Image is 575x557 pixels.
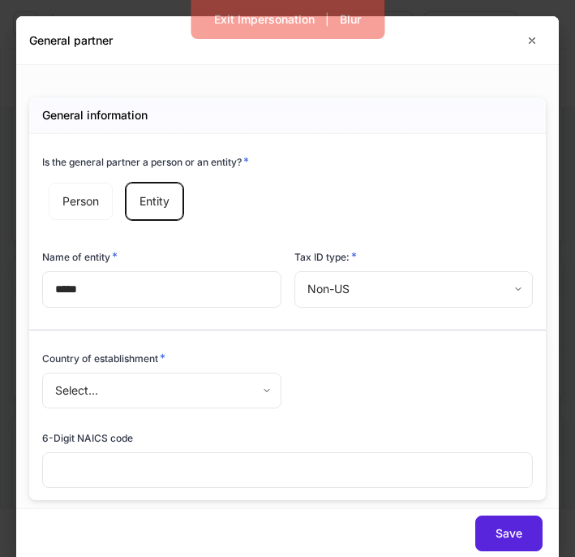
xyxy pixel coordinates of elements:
[294,248,357,265] h6: Tax ID type:
[42,248,118,265] h6: Name of entity
[475,516,543,551] button: Save
[42,350,165,366] h6: Country of establishment
[42,153,249,170] h6: Is the general partner a person or an entity?
[42,107,148,123] h5: General information
[496,528,522,539] div: Save
[214,14,315,25] div: Exit Impersonation
[294,271,533,307] div: Non-US
[42,430,133,446] h6: 6-Digit NAICS code
[42,373,281,408] div: Select...
[340,14,361,25] div: Blur
[29,32,113,49] h5: General partner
